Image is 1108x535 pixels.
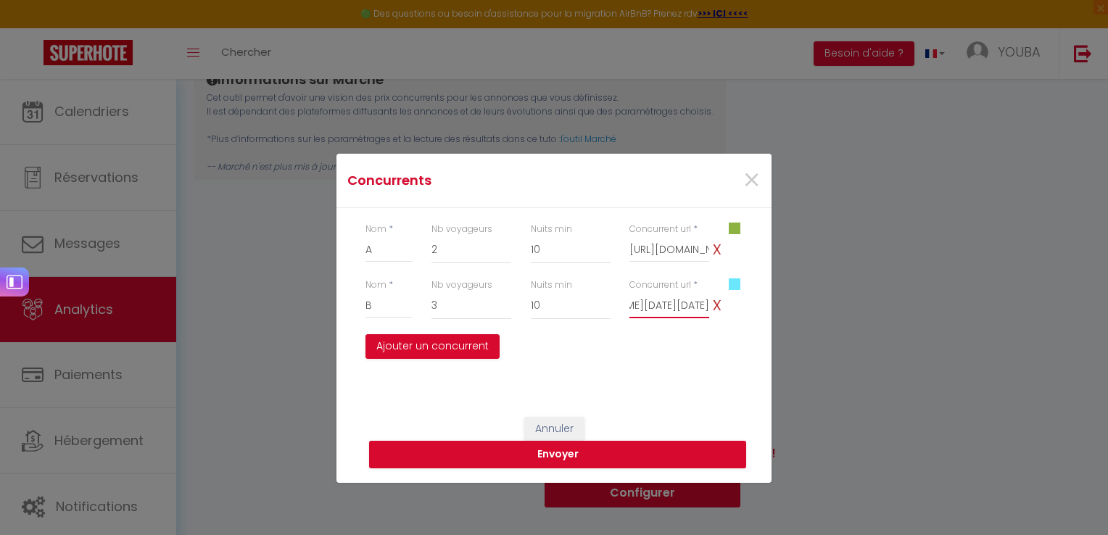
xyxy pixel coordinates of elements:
label: Nb voyageurs [431,278,492,292]
button: Annuler [524,417,584,441]
h4: Concurrents [347,170,616,191]
label: Nom [365,223,386,236]
label: Nb voyageurs [431,223,492,236]
button: Close [743,165,761,196]
button: Ajouter un concurrent [365,334,500,359]
label: Nuits min [531,278,572,292]
span: × [743,159,761,202]
label: Concurrent url [629,278,691,292]
label: Nuits min [531,223,572,236]
span: x [709,234,724,262]
label: Nom [365,278,386,292]
label: Concurrent url [629,223,691,236]
span: x [709,290,724,318]
button: Envoyer [369,441,746,468]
